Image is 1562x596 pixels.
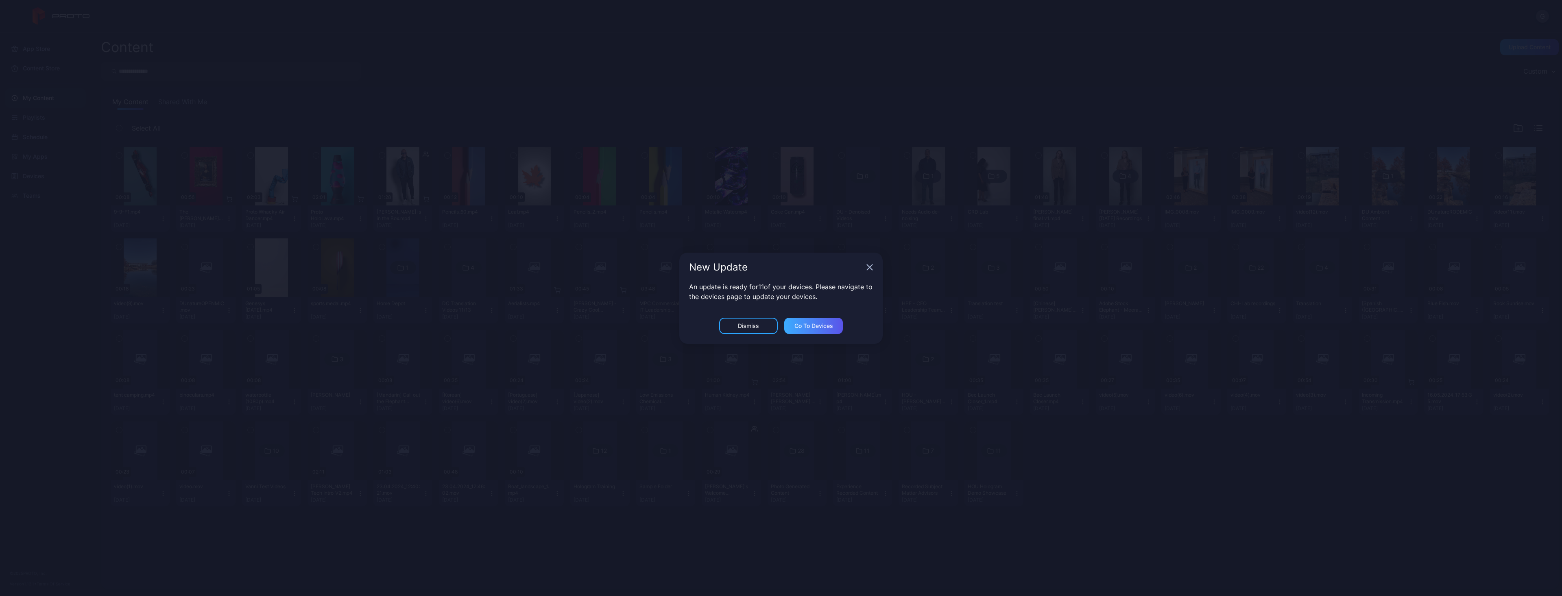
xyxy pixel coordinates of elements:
div: Go to devices [794,323,833,329]
div: Dismiss [738,323,759,329]
div: New Update [689,262,863,272]
button: Go to devices [784,318,843,334]
button: Dismiss [719,318,778,334]
p: An update is ready for 11 of your devices. Please navigate to the devices page to update your dev... [689,282,873,301]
